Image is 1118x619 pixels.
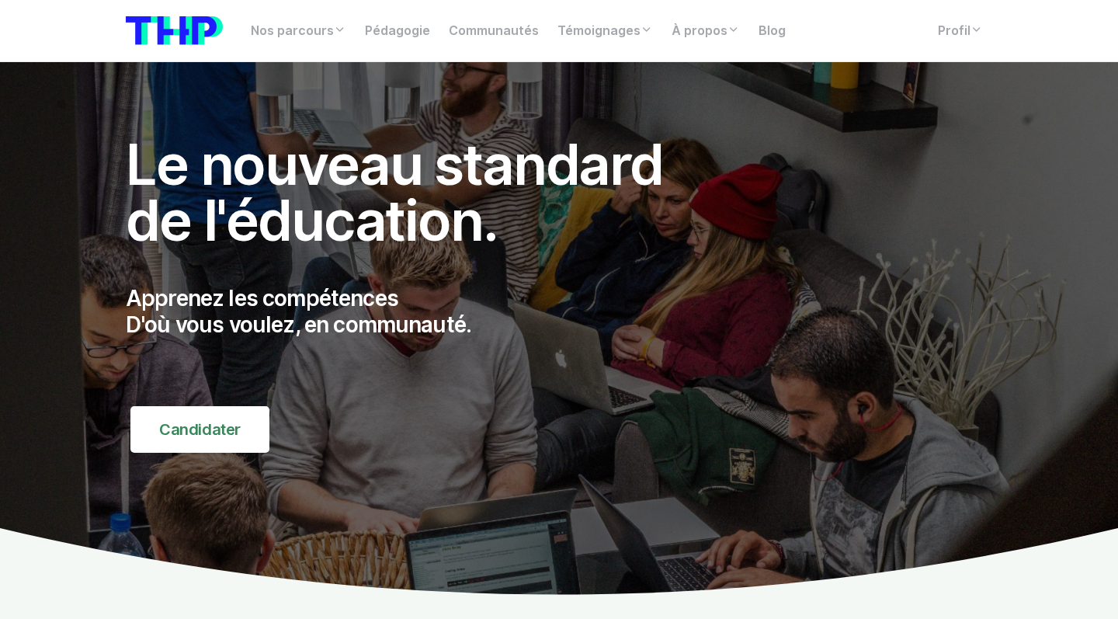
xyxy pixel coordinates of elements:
[548,16,662,47] a: Témoignages
[749,16,795,47] a: Blog
[126,137,697,249] h1: Le nouveau standard de l'éducation.
[662,16,749,47] a: À propos
[126,16,223,45] img: logo
[439,16,548,47] a: Communautés
[126,286,697,338] p: Apprenez les compétences D'où vous voulez, en communauté.
[241,16,356,47] a: Nos parcours
[929,16,992,47] a: Profil
[356,16,439,47] a: Pédagogie
[130,406,269,453] a: Candidater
